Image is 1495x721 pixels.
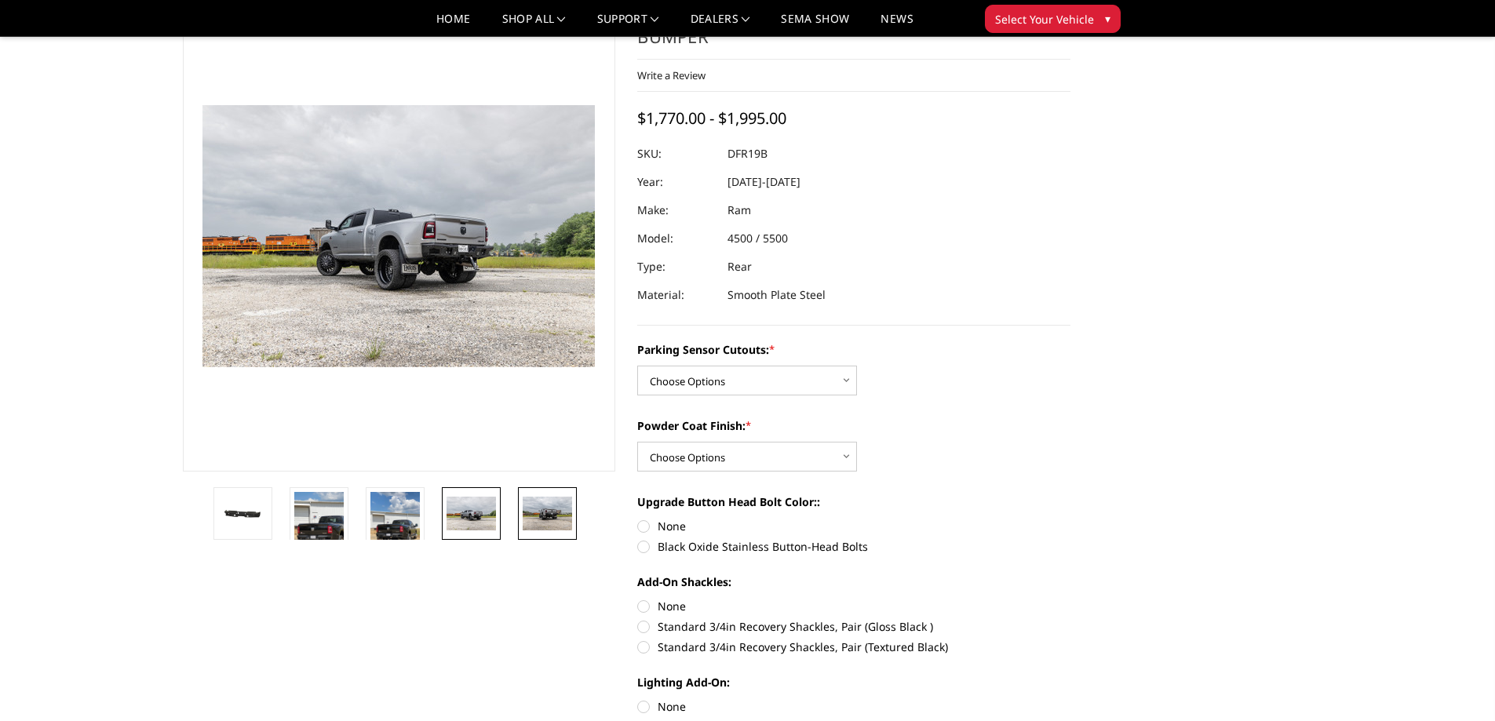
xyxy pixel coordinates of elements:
[637,253,716,281] dt: Type:
[637,493,1070,510] label: Upgrade Button Head Bolt Color::
[637,168,716,196] dt: Year:
[637,68,706,82] a: Write a Review
[218,502,268,524] img: 2019-2025 Ram 2500-3500 - A2 Series - Rear Bumper
[727,253,752,281] dd: Rear
[637,107,786,129] span: $1,770.00 - $1,995.00
[447,497,496,530] img: 2019-2025 Ram 2500-3500 - A2 Series - Rear Bumper
[637,224,716,253] dt: Model:
[436,13,470,36] a: Home
[637,538,1070,555] label: Black Oxide Stainless Button-Head Bolts
[881,13,913,36] a: News
[370,492,420,558] img: 2019-2025 Ram 2500-3500 - A2 Series - Rear Bumper
[637,574,1070,590] label: Add-On Shackles:
[727,140,768,168] dd: DFR19B
[781,13,849,36] a: SEMA Show
[523,497,572,530] img: 2019-2025 Ram 2500-3500 - A2 Series - Rear Bumper
[727,224,788,253] dd: 4500 / 5500
[637,698,1070,715] label: None
[637,618,1070,635] label: Standard 3/4in Recovery Shackles, Pair (Gloss Black )
[502,13,566,36] a: shop all
[691,13,750,36] a: Dealers
[183,1,616,472] a: 2019-2025 Ram 2500-3500 - A2 Series - Rear Bumper
[727,281,826,309] dd: Smooth Plate Steel
[1105,10,1110,27] span: ▾
[637,417,1070,434] label: Powder Coat Finish:
[637,598,1070,614] label: None
[727,168,800,196] dd: [DATE]-[DATE]
[637,674,1070,690] label: Lighting Add-On:
[637,281,716,309] dt: Material:
[637,196,716,224] dt: Make:
[294,492,344,558] img: 2019-2025 Ram 2500-3500 - A2 Series - Rear Bumper
[637,140,716,168] dt: SKU:
[637,518,1070,534] label: None
[637,639,1070,655] label: Standard 3/4in Recovery Shackles, Pair (Textured Black)
[597,13,659,36] a: Support
[637,341,1070,358] label: Parking Sensor Cutouts:
[727,196,751,224] dd: Ram
[985,5,1121,33] button: Select Your Vehicle
[995,11,1094,27] span: Select Your Vehicle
